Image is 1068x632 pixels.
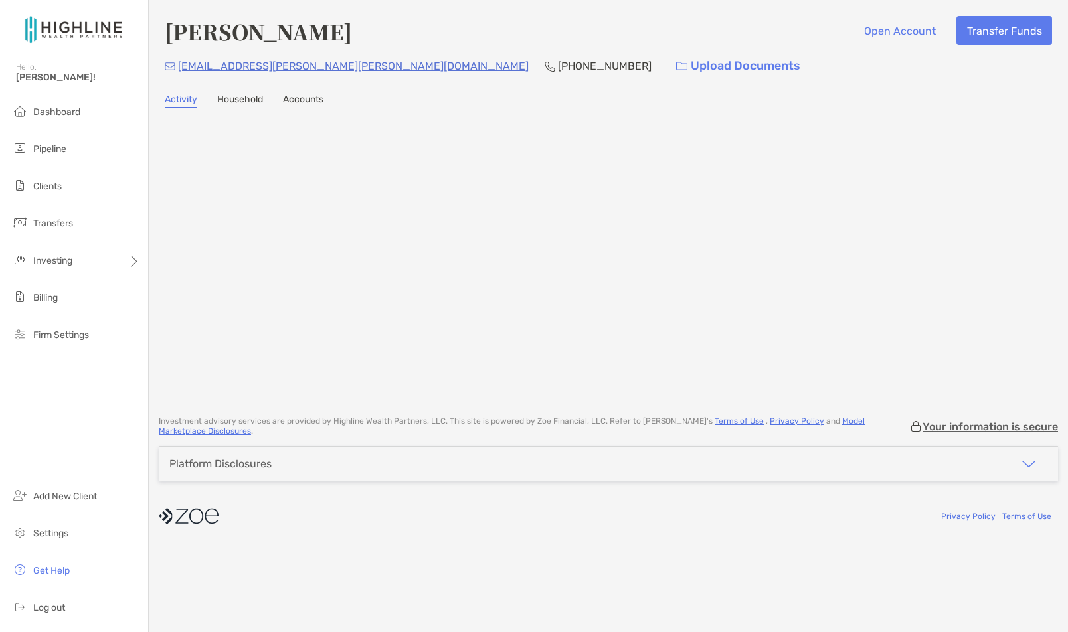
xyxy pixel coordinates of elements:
span: Add New Client [33,491,97,502]
span: Log out [33,602,65,613]
a: Terms of Use [715,416,764,426]
span: Settings [33,528,68,539]
p: [EMAIL_ADDRESS][PERSON_NAME][PERSON_NAME][DOMAIN_NAME] [178,58,529,74]
a: Accounts [283,94,323,108]
span: Get Help [33,565,70,576]
img: firm-settings icon [12,326,28,342]
a: Privacy Policy [941,512,996,521]
span: Firm Settings [33,329,89,341]
img: add_new_client icon [12,487,28,503]
p: [PHONE_NUMBER] [558,58,652,74]
span: Clients [33,181,62,192]
h4: [PERSON_NAME] [165,16,352,46]
a: Upload Documents [667,52,809,80]
span: Transfers [33,218,73,229]
img: clients icon [12,177,28,193]
img: investing icon [12,252,28,268]
button: Open Account [853,16,946,45]
span: Dashboard [33,106,80,118]
img: dashboard icon [12,103,28,119]
button: Transfer Funds [956,16,1052,45]
img: billing icon [12,289,28,305]
img: transfers icon [12,214,28,230]
img: company logo [159,501,219,531]
a: Privacy Policy [770,416,824,426]
p: Investment advisory services are provided by Highline Wealth Partners, LLC . This site is powered... [159,416,909,436]
div: Platform Disclosures [169,457,272,470]
img: pipeline icon [12,140,28,156]
p: Your information is secure [923,420,1058,433]
img: logout icon [12,599,28,615]
span: [PERSON_NAME]! [16,72,140,83]
a: Terms of Use [1002,512,1051,521]
a: Household [217,94,263,108]
img: button icon [676,62,687,71]
img: icon arrow [1021,456,1037,472]
a: Model Marketplace Disclosures [159,416,865,435]
img: Phone Icon [545,61,555,72]
img: Zoe Logo [16,5,132,53]
span: Investing [33,255,72,266]
span: Billing [33,292,58,303]
img: settings icon [12,524,28,540]
img: Email Icon [165,62,175,70]
span: Pipeline [33,143,66,155]
img: get-help icon [12,562,28,578]
a: Activity [165,94,197,108]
